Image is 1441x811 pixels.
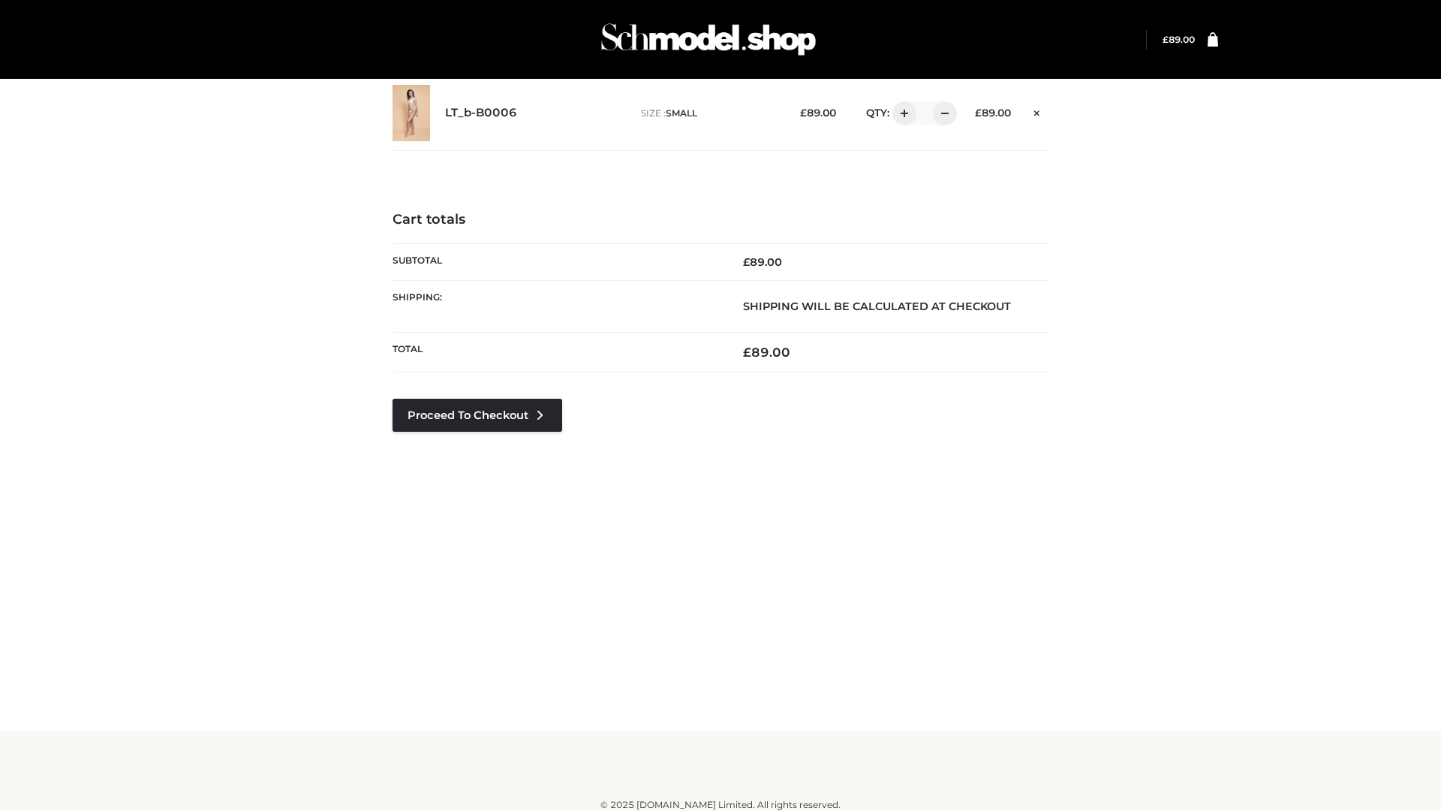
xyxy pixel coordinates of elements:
[1163,34,1195,45] a: £89.00
[641,107,777,120] p: size :
[975,107,982,119] span: £
[393,280,720,332] th: Shipping:
[596,10,821,69] img: Schmodel Admin 964
[800,107,807,119] span: £
[393,333,720,372] th: Total
[1163,34,1195,45] bdi: 89.00
[975,107,1011,119] bdi: 89.00
[743,300,1011,313] strong: Shipping will be calculated at checkout
[1163,34,1169,45] span: £
[393,212,1048,228] h4: Cart totals
[1026,101,1048,121] a: Remove this item
[743,345,790,360] bdi: 89.00
[743,255,782,269] bdi: 89.00
[800,107,836,119] bdi: 89.00
[393,85,430,141] img: LT_b-B0006 - SMALL
[743,345,751,360] span: £
[393,243,720,280] th: Subtotal
[666,107,697,119] span: SMALL
[743,255,750,269] span: £
[445,106,517,120] a: LT_b-B0006
[851,101,952,125] div: QTY:
[393,399,562,432] a: Proceed to Checkout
